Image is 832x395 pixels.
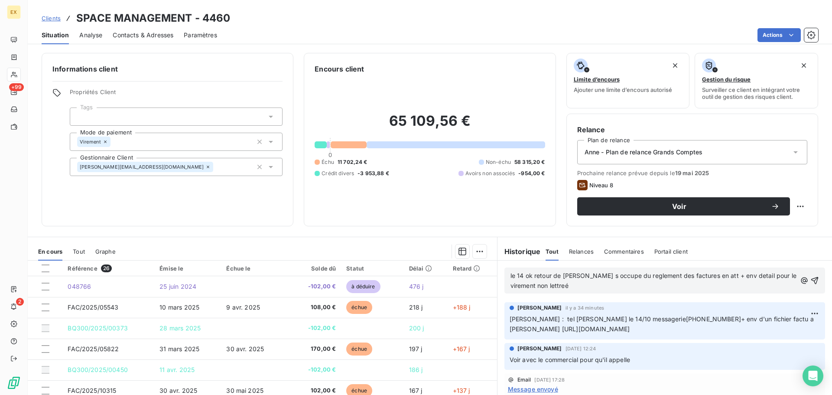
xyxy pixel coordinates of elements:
h6: Historique [497,246,541,257]
span: +99 [9,83,24,91]
span: Tout [73,248,85,255]
span: FAC/2025/05543 [68,304,118,311]
a: Clients [42,14,61,23]
span: Commentaires [604,248,644,255]
span: 197 j [409,345,422,353]
span: Propriétés Client [70,88,283,101]
div: Référence [68,264,149,272]
span: 11 702,24 € [338,158,367,166]
span: Anne - Plan de relance Grands Comptes [585,148,703,157]
span: Échu [322,158,334,166]
h6: Informations client [52,64,283,74]
span: -102,00 € [289,324,336,333]
div: Échue le [226,265,278,272]
span: Clients [42,15,61,22]
span: Tout [546,248,559,255]
span: 0 [328,151,332,158]
span: il y a 34 minutes [565,305,604,310]
span: Graphe [95,248,116,255]
input: Ajouter une valeur [77,113,84,121]
div: Open Intercom Messenger [803,366,823,386]
span: [DATE] 17:28 [534,377,565,382]
span: Relances [569,248,594,255]
span: -102,00 € [289,282,336,291]
input: Ajouter une valeur [110,138,117,146]
span: 170,00 € [289,345,336,353]
span: Situation [42,31,69,39]
span: -102,00 € [289,366,336,374]
span: 25 juin 2024 [159,283,196,290]
span: 28 mars 2025 [159,324,201,332]
img: Logo LeanPay [7,376,21,390]
div: Émise le [159,265,216,272]
span: Niveau 8 [589,182,613,189]
span: Surveiller ce client en intégrant votre outil de gestion des risques client. [702,86,811,100]
span: 102,00 € [289,386,336,395]
button: Voir [577,197,790,215]
span: 476 j [409,283,424,290]
span: 10 mars 2025 [159,304,199,311]
span: 30 avr. 2025 [226,345,264,353]
h6: Relance [577,124,807,135]
span: Virement [80,139,101,144]
h2: 65 109,56 € [315,112,545,138]
span: Limite d’encours [574,76,620,83]
span: échue [346,301,372,314]
span: 58 315,20 € [514,158,545,166]
span: 200 j [409,324,424,332]
span: 9 avr. 2025 [226,304,260,311]
span: +167 j [453,345,470,353]
span: [PERSON_NAME] [517,304,562,312]
span: 26 [101,264,112,272]
span: Portail client [654,248,688,255]
span: 167 j [409,387,422,394]
span: échue [346,343,372,356]
span: le 14 ok retour de [PERSON_NAME] s occupe du reglement des factures en att + env detail pour le v... [510,272,798,289]
h6: Encours client [315,64,364,74]
span: Contacts & Adresses [113,31,173,39]
span: +188 j [453,304,471,311]
div: Retard [453,265,492,272]
div: EX [7,5,21,19]
span: 19 mai 2025 [675,170,709,176]
span: Non-échu [486,158,511,166]
span: En cours [38,248,62,255]
span: BQ300/2025/00450 [68,366,127,373]
ringoverc2c-number-84e06f14122c: [PHONE_NUMBER] [686,315,741,323]
span: 218 j [409,304,423,311]
span: 108,00 € [289,303,336,312]
span: -3 953,88 € [357,170,389,177]
span: 31 mars 2025 [159,345,199,353]
button: Actions [757,28,801,42]
span: [DATE] 12:24 [565,346,596,351]
span: Analyse [79,31,102,39]
input: Ajouter une valeur [213,163,220,171]
span: +137 j [453,387,470,394]
span: -954,00 € [518,170,545,177]
span: FAC/2025/10315 [68,387,116,394]
span: FAC/2025/05822 [68,345,119,353]
ringoverc2c-84e06f14122c: Call with Ringover [686,315,741,323]
span: [PERSON_NAME][EMAIL_ADDRESS][DOMAIN_NAME] [80,164,204,170]
span: Crédit divers [322,170,354,177]
span: 30 avr. 2025 [159,387,197,394]
span: 30 mai 2025 [226,387,263,394]
div: Statut [346,265,398,272]
span: Email [517,377,531,382]
button: Limite d’encoursAjouter une limite d’encours autorisé [566,53,690,108]
span: Voir avec le commercial pour qu'il appelle [510,356,630,363]
span: Prochaine relance prévue depuis le [577,170,807,176]
span: 2 [16,298,24,306]
span: BQ300/2025/00373 [68,324,127,332]
span: 048766 [68,283,91,290]
span: à déduire [346,280,380,293]
ringover-84e06f14122c: [PERSON_NAME] : tel [PERSON_NAME] le 14/10 messagerie + env d'un fichier factu a [PERSON_NAME] [U... [510,315,816,333]
button: Gestion du risqueSurveiller ce client en intégrant votre outil de gestion des risques client. [695,53,818,108]
span: Ajouter une limite d’encours autorisé [574,86,672,93]
span: Voir [588,203,771,210]
span: Paramètres [184,31,217,39]
div: Solde dû [289,265,336,272]
span: 11 avr. 2025 [159,366,195,373]
span: Gestion du risque [702,76,751,83]
span: Avoirs non associés [465,170,515,177]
